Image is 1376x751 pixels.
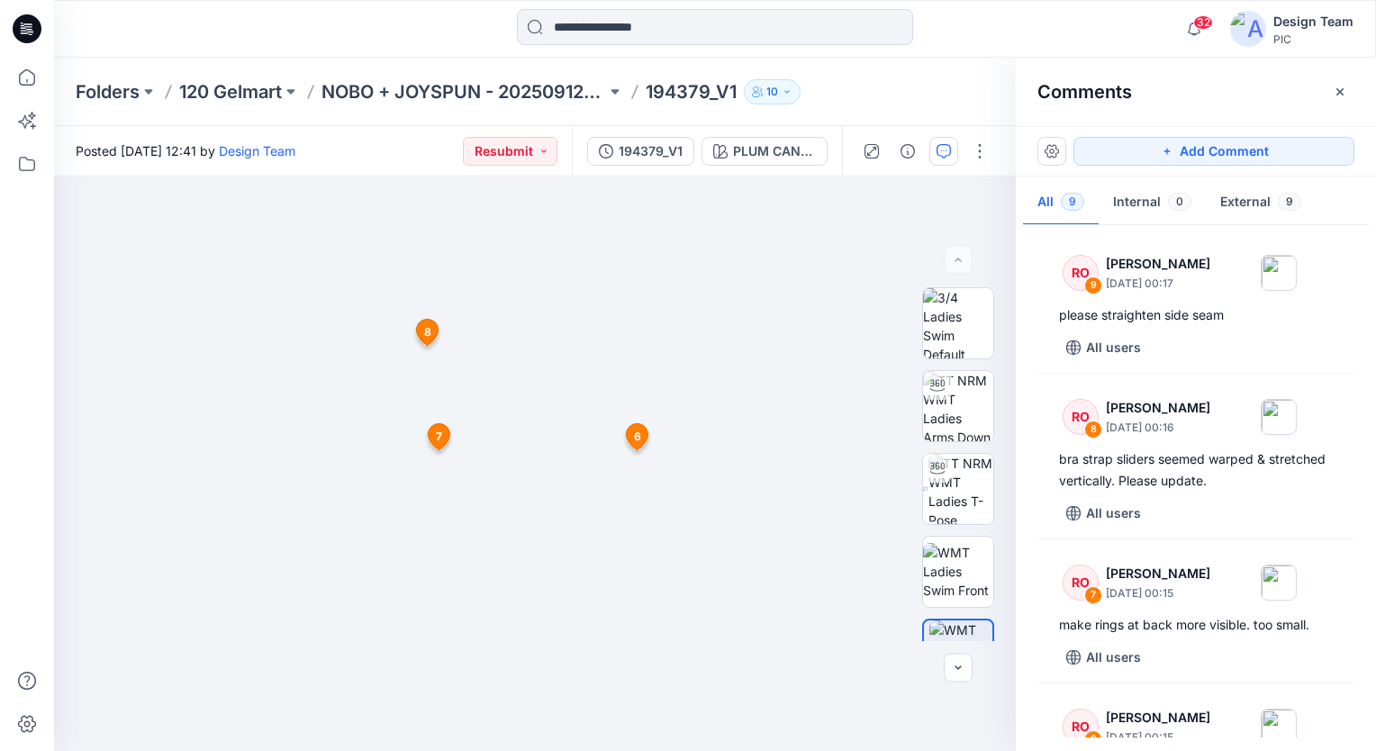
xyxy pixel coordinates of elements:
[1106,419,1210,437] p: [DATE] 00:16
[1063,565,1099,601] div: RO
[733,141,816,161] div: PLUM CANDY
[1059,499,1148,528] button: All users
[1273,11,1353,32] div: Design Team
[619,141,683,161] div: 194379_V1
[1193,15,1213,30] span: 32
[1086,647,1141,668] p: All users
[219,143,295,158] a: Design Team
[1023,180,1099,226] button: All
[76,141,295,160] span: Posted [DATE] 12:41 by
[702,137,828,166] button: PLUM CANDY
[1086,502,1141,524] p: All users
[1059,304,1333,326] div: please straighten side seam
[1059,614,1333,636] div: make rings at back more visible. too small.
[179,79,282,104] a: 120 Gelmart
[321,79,606,104] a: NOBO + JOYSPUN - 20250912_120_GC
[1106,728,1210,746] p: [DATE] 00:15
[1106,253,1210,275] p: [PERSON_NAME]
[1063,399,1099,435] div: RO
[1059,333,1148,362] button: All users
[1106,584,1210,602] p: [DATE] 00:15
[646,79,737,104] p: 194379_V1
[1168,193,1191,211] span: 0
[1037,81,1132,103] h2: Comments
[1084,276,1102,294] div: 9
[1278,193,1301,211] span: 9
[923,371,993,441] img: TT NRM WMT Ladies Arms Down
[1273,32,1353,46] div: PIC
[1206,180,1316,226] button: External
[1084,730,1102,748] div: 6
[929,620,992,689] img: WMT Ladies Swim Back
[1073,137,1354,166] button: Add Comment
[1086,337,1141,358] p: All users
[1084,586,1102,604] div: 7
[744,79,801,104] button: 10
[1061,193,1084,211] span: 9
[1106,563,1210,584] p: [PERSON_NAME]
[1106,397,1210,419] p: [PERSON_NAME]
[928,454,993,524] img: TT NRM WMT Ladies T-Pose
[923,543,993,600] img: WMT Ladies Swim Front
[1063,709,1099,745] div: RO
[923,288,993,358] img: 3/4 Ladies Swim Default
[76,79,140,104] a: Folders
[1230,11,1266,47] img: avatar
[1084,421,1102,439] div: 8
[1059,643,1148,672] button: All users
[587,137,694,166] button: 194379_V1
[1059,448,1333,492] div: bra strap sliders seemed warped & stretched vertically. Please update.
[1106,275,1210,293] p: [DATE] 00:17
[766,82,778,102] p: 10
[893,137,922,166] button: Details
[1063,255,1099,291] div: RO
[1106,707,1210,728] p: [PERSON_NAME]
[1099,180,1206,226] button: Internal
